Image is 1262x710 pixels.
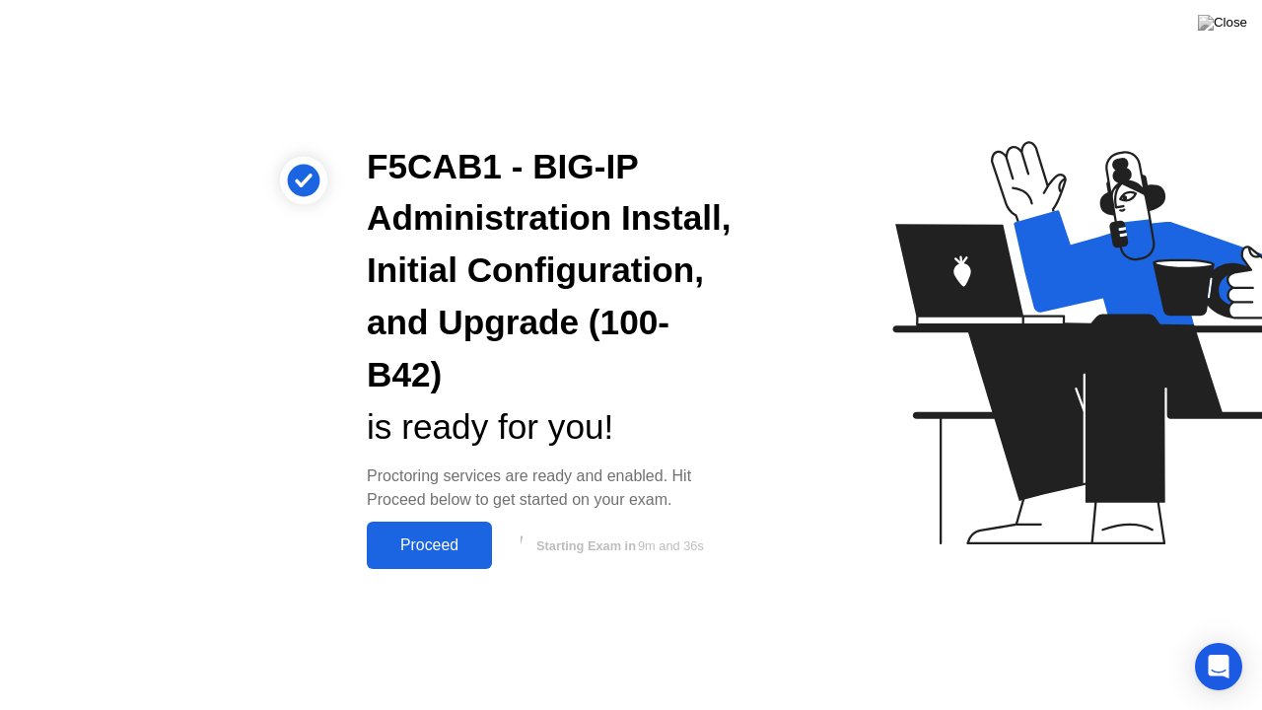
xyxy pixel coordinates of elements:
[373,536,486,554] div: Proceed
[502,527,734,564] button: Starting Exam in9m and 36s
[367,401,734,454] div: is ready for you!
[367,141,734,401] div: F5CAB1 - BIG-IP Administration Install, Initial Configuration, and Upgrade (100-B42)
[638,538,704,553] span: 9m and 36s
[367,464,734,512] div: Proctoring services are ready and enabled. Hit Proceed below to get started on your exam.
[1198,15,1247,31] img: Close
[1195,643,1242,690] div: Open Intercom Messenger
[367,522,492,569] button: Proceed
